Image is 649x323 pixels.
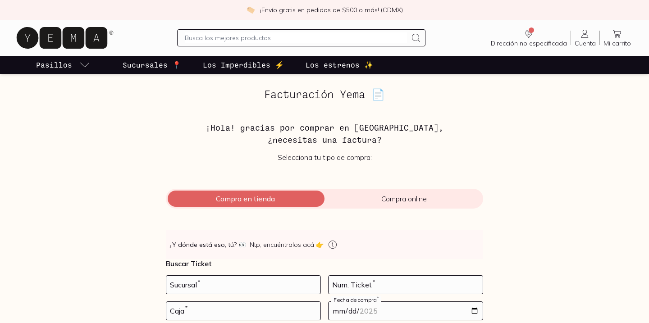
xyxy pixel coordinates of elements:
[203,59,284,70] p: Los Imperdibles ⚡️
[304,56,375,74] a: Los estrenos ✨
[575,39,596,47] span: Cuenta
[603,39,631,47] span: Mi carrito
[166,153,483,162] p: Selecciona tu tipo de compra:
[166,194,324,203] span: Compra en tienda
[331,296,381,303] label: Fecha de compra
[169,240,246,249] strong: ¿Y dónde está eso, tú?
[166,88,483,100] h2: Facturación Yema 📄
[250,240,324,249] span: Ntp, encuéntralos acá 👉
[306,59,373,70] p: Los estrenos ✨
[247,6,255,14] img: check
[166,122,483,146] h3: ¡Hola! gracias por comprar en [GEOGRAPHIC_DATA], ¿necesitas una factura?
[34,56,92,74] a: pasillo-todos-link
[238,240,246,249] span: 👀
[487,28,571,47] a: Dirección no especificada
[166,276,320,294] input: 728
[260,5,403,14] p: ¡Envío gratis en pedidos de $500 o más! (CDMX)
[185,32,407,43] input: Busca los mejores productos
[201,56,286,74] a: Los Imperdibles ⚡️
[491,39,567,47] span: Dirección no especificada
[166,259,483,268] p: Buscar Ticket
[36,59,72,70] p: Pasillos
[571,28,599,47] a: Cuenta
[121,56,183,74] a: Sucursales 📍
[123,59,181,70] p: Sucursales 📍
[166,302,320,320] input: 03
[329,302,483,320] input: 14-05-2023
[600,28,635,47] a: Mi carrito
[324,194,483,203] span: Compra online
[329,276,483,294] input: 123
